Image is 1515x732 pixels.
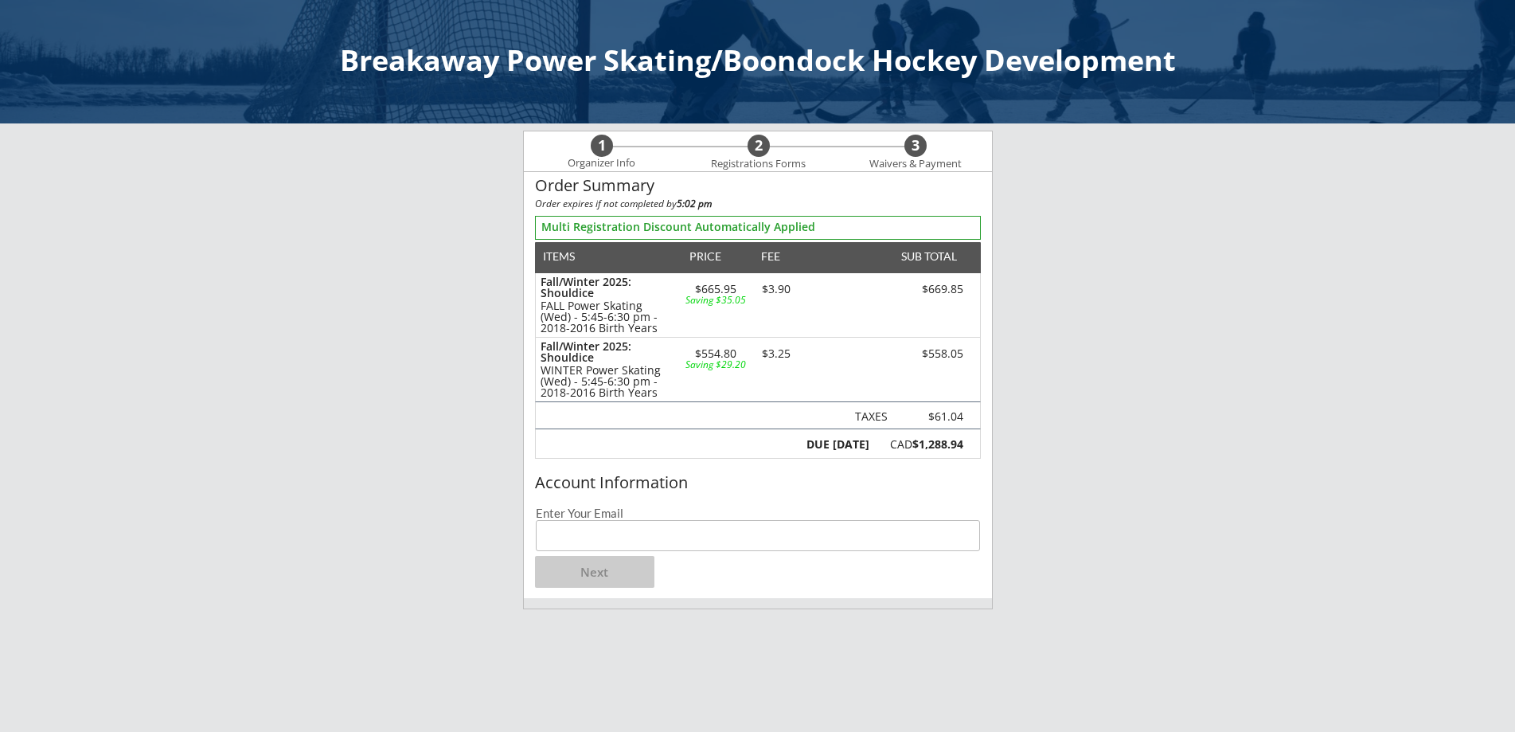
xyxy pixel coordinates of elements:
div: FALL Power Skating (Wed) - 5:45-6:30 pm - 2018-2016 Birth Years [541,300,675,334]
div: $554.80 [682,348,750,359]
div: $665.95 [682,284,750,295]
div: WINTER Power Skating (Wed) - 5:45-6:30 pm - 2018-2016 Birth Years [541,365,675,398]
div: Enter Your Email [536,507,980,519]
div: $669.85 [873,284,963,295]
button: Next [535,556,654,588]
div: ITEMS [543,251,599,262]
div: Order expires if not completed by [535,199,981,209]
div: 3 [904,137,927,155]
div: Waivers & Payment [861,158,970,170]
div: Order Summary [535,177,981,194]
div: SUB TOTAL [895,251,957,262]
div: Taxes not charged on the fee [849,411,888,423]
div: Registrations Forms [704,158,814,170]
div: Fall/Winter 2025: Shouldice [541,341,675,363]
div: Breakaway Power Skating/Boondock Hockey Development [16,46,1499,75]
div: Taxes not charged on the fee [901,411,963,423]
div: Saving $35.05 [682,296,750,305]
div: CAD [878,439,963,450]
div: FEE [750,251,791,262]
div: Account Information [535,474,981,491]
div: DUE [DATE] [803,439,869,450]
div: $3.25 [750,348,803,359]
div: $3.90 [750,284,803,295]
div: Multi Registration Discount Automatically Applied [541,219,974,235]
strong: 5:02 pm [677,197,712,210]
div: 2 [748,137,770,155]
strong: $1,288.94 [912,436,963,452]
div: 1 [591,137,613,155]
div: TAXES [849,411,888,422]
div: $558.05 [873,348,963,359]
div: Fall/Winter 2025: Shouldice [541,276,675,299]
div: $61.04 [901,411,963,422]
div: PRICE [682,251,729,262]
div: Saving $29.20 [682,360,750,370]
div: Organizer Info [558,157,646,170]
